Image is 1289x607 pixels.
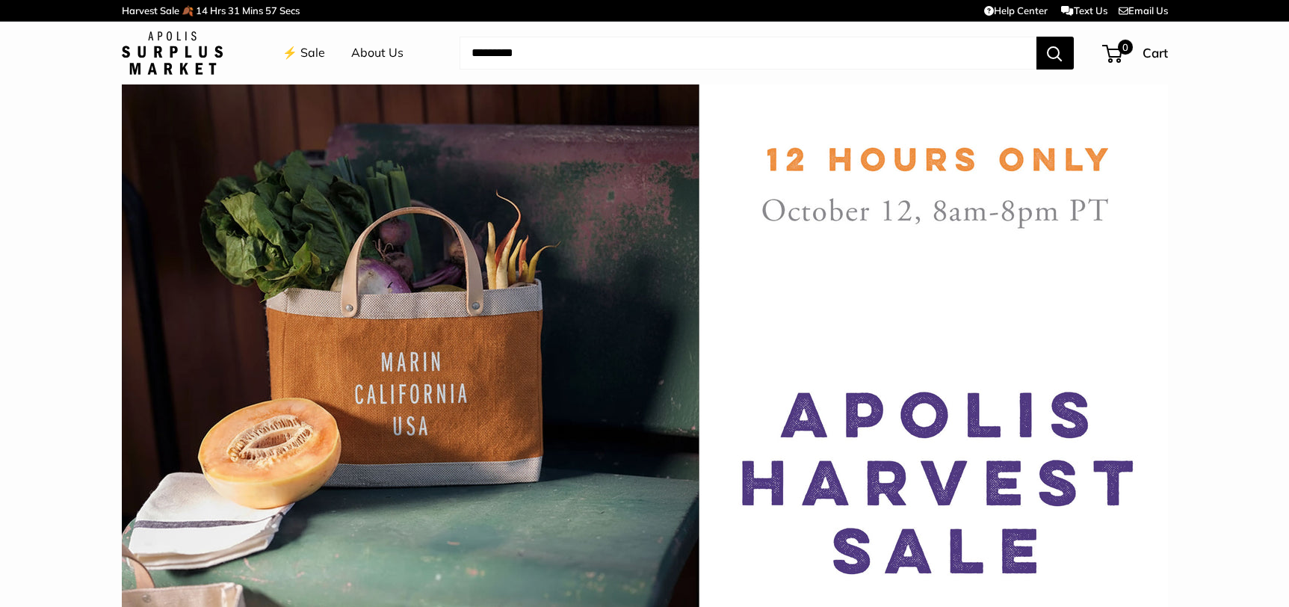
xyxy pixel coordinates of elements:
[279,4,300,16] span: Secs
[196,4,208,16] span: 14
[265,4,277,16] span: 57
[228,4,240,16] span: 31
[210,4,226,16] span: Hrs
[460,37,1036,70] input: Search...
[1119,4,1168,16] a: Email Us
[1036,37,1074,70] button: Search
[1061,4,1107,16] a: Text Us
[242,4,263,16] span: Mins
[1104,41,1168,65] a: 0 Cart
[1143,45,1168,61] span: Cart
[1117,40,1132,55] span: 0
[122,31,223,75] img: Apolis: Surplus Market
[984,4,1048,16] a: Help Center
[351,42,404,64] a: About Us
[282,42,325,64] a: ⚡️ Sale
